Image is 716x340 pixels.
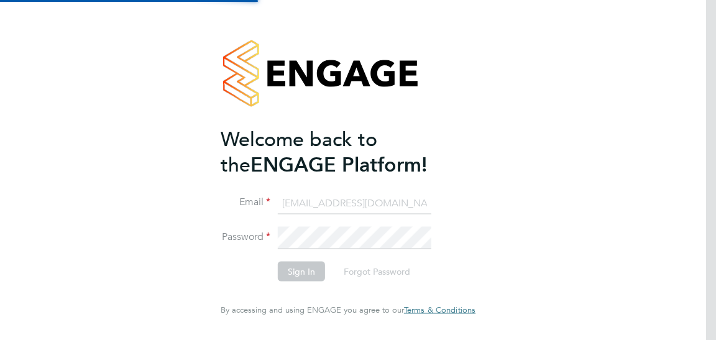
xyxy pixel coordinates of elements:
h2: ENGAGE Platform! [221,126,463,177]
button: Sign In [278,262,325,282]
span: Terms & Conditions [404,305,475,315]
a: Terms & Conditions [404,305,475,315]
label: Email [221,196,270,209]
span: By accessing and using ENGAGE you agree to our [221,305,475,315]
button: Forgot Password [334,262,420,282]
label: Password [221,231,270,244]
span: Welcome back to the [221,127,377,177]
input: Enter your work email... [278,192,431,214]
